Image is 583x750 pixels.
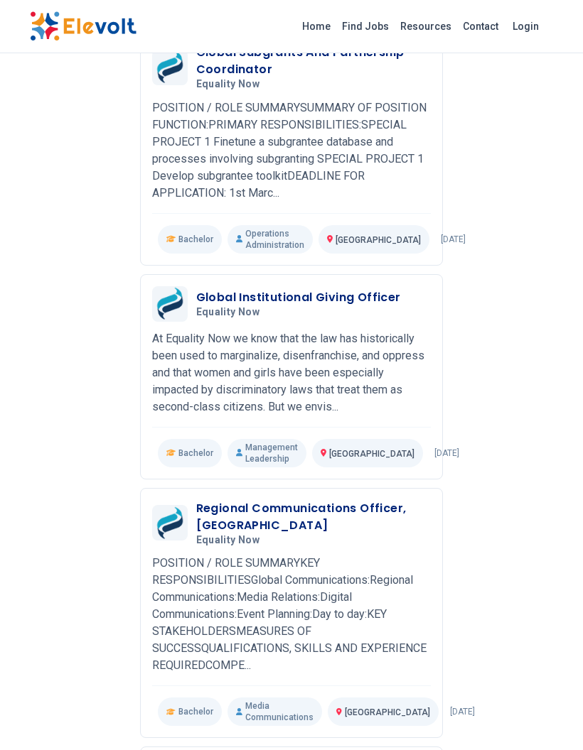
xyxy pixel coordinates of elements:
a: Equality NowGlobal Institutional Giving OfficerEquality NowAt Equality Now we know that the law h... [152,286,432,467]
span: Bachelor [178,447,213,459]
span: Equality Now [196,78,260,91]
p: [DATE] [434,447,459,459]
p: Operations Administration [228,225,313,254]
iframe: Advertisement [466,64,553,490]
span: Equality Now [196,306,260,319]
a: Login [504,12,547,40]
span: [GEOGRAPHIC_DATA] [345,707,430,717]
span: [GEOGRAPHIC_DATA] [336,235,421,245]
span: Bachelor [178,234,213,245]
p: Management Leadership [228,439,306,467]
a: Home [296,15,336,38]
img: Equality Now [156,50,184,85]
iframe: Advertisement [30,64,117,490]
a: Equality NowGlobal Subgrants And Partnership CoordinatorEquality NowPOSITION / ROLE SUMMARYSUMMAR... [152,44,432,254]
a: Equality NowRegional Communications Officer, [GEOGRAPHIC_DATA]Equality NowPOSITION / ROLE SUMMARY... [152,500,432,727]
p: Media Communications [228,697,322,726]
h3: Regional Communications Officer, [GEOGRAPHIC_DATA] [196,500,432,534]
span: [GEOGRAPHIC_DATA] [329,449,414,459]
span: Bachelor [178,706,213,717]
h3: Global Subgrants And Partnership Coordinator [196,44,432,78]
img: Equality Now [156,286,184,321]
iframe: Chat Widget [512,682,583,750]
p: POSITION / ROLE SUMMARYSUMMARY OF POSITION FUNCTION:PRIMARY RESPONSIBILITIES:SPECIAL PROJECT 1 Fi... [152,99,432,202]
p: [DATE] [441,234,466,245]
p: At Equality Now we know that the law has historically been used to marginalize, disenfranchise, a... [152,330,432,415]
a: Resources [395,15,457,38]
a: Find Jobs [336,15,395,38]
img: Elevolt [30,11,137,41]
p: POSITION / ROLE SUMMARYKEY RESPONSIBILITIESGlobal Communications:Regional Communications:Media Re... [152,555,432,674]
h3: Global Institutional Giving Officer [196,289,401,306]
span: Equality Now [196,534,260,547]
a: Contact [457,15,504,38]
img: Equality Now [156,506,184,540]
p: [DATE] [450,706,475,717]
